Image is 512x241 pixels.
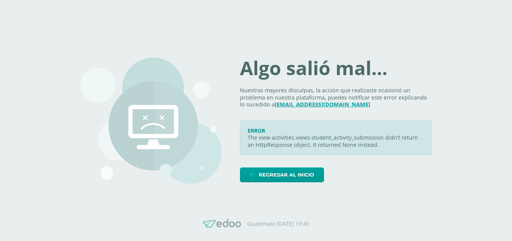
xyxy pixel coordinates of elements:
[247,220,309,227] p: Guatemala [DATE] 19:45
[240,59,432,78] h1: Algo salió mal...
[80,58,222,184] img: 500.png
[248,134,424,148] p: The view activities.views.student_activity_submission didn't return an HttpResponse object. It re...
[240,167,324,182] a: Regresar al inicio
[203,219,241,228] img: Edoo
[275,101,370,108] a: [EMAIL_ADDRESS][DOMAIN_NAME]
[248,127,265,134] span: ERROR
[259,168,314,182] span: Regresar al inicio
[240,87,432,108] p: Nuestras mayores disculpas, la acción que realizaste ocasionó un problema en nuestra plataforma, ...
